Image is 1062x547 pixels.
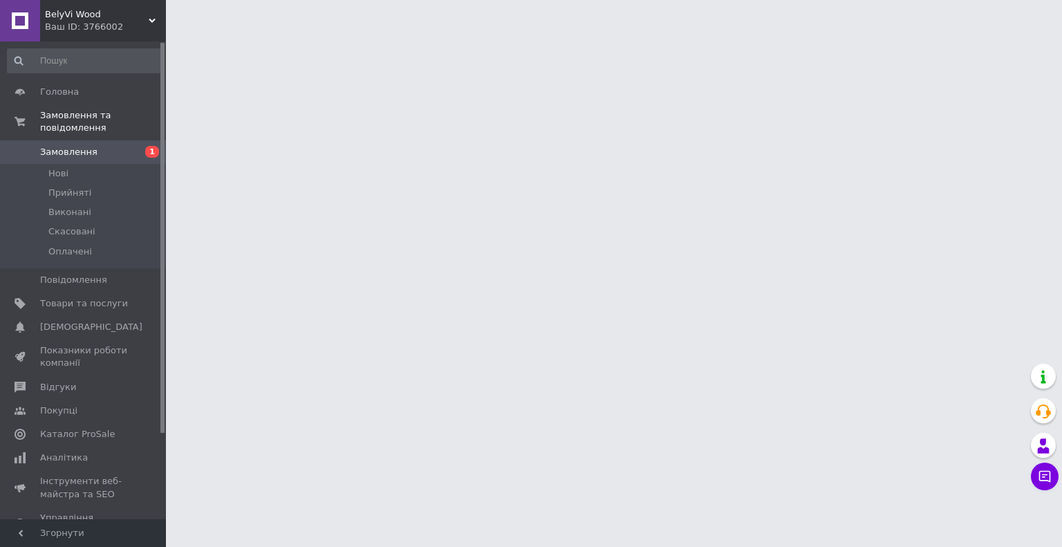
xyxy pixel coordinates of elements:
span: 1 [145,146,159,158]
span: Прийняті [48,187,91,199]
span: BelyVi Wood [45,8,149,21]
span: Замовлення та повідомлення [40,109,166,134]
span: Виконані [48,206,91,219]
span: Головна [40,86,79,98]
button: Чат з покупцем [1031,463,1059,490]
span: Інструменти веб-майстра та SEO [40,475,128,500]
span: Каталог ProSale [40,428,115,441]
span: Управління сайтом [40,512,128,537]
span: Покупці [40,405,77,417]
input: Пошук [7,48,163,73]
span: Аналітика [40,452,88,464]
span: Оплачені [48,245,92,258]
div: Ваш ID: 3766002 [45,21,166,33]
span: Повідомлення [40,274,107,286]
span: Скасовані [48,225,95,238]
span: Замовлення [40,146,97,158]
span: [DEMOGRAPHIC_DATA] [40,321,142,333]
span: Відгуки [40,381,76,393]
span: Товари та послуги [40,297,128,310]
span: Показники роботи компанії [40,344,128,369]
span: Нові [48,167,68,180]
